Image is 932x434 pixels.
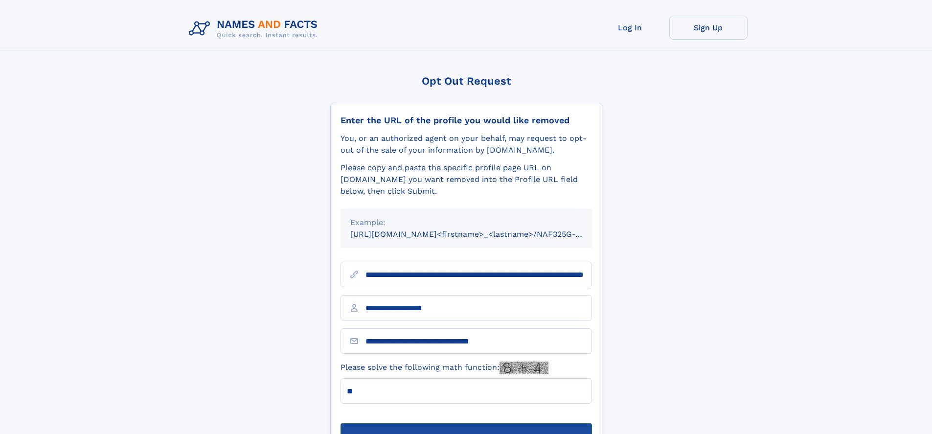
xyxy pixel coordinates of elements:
[185,16,326,42] img: Logo Names and Facts
[350,229,611,239] small: [URL][DOMAIN_NAME]<firstname>_<lastname>/NAF325G-xxxxxxxx
[591,16,669,40] a: Log In
[341,162,592,197] div: Please copy and paste the specific profile page URL on [DOMAIN_NAME] you want removed into the Pr...
[341,362,548,374] label: Please solve the following math function:
[350,217,582,228] div: Example:
[669,16,748,40] a: Sign Up
[330,75,602,87] div: Opt Out Request
[341,133,592,156] div: You, or an authorized agent on your behalf, may request to opt-out of the sale of your informatio...
[341,115,592,126] div: Enter the URL of the profile you would like removed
